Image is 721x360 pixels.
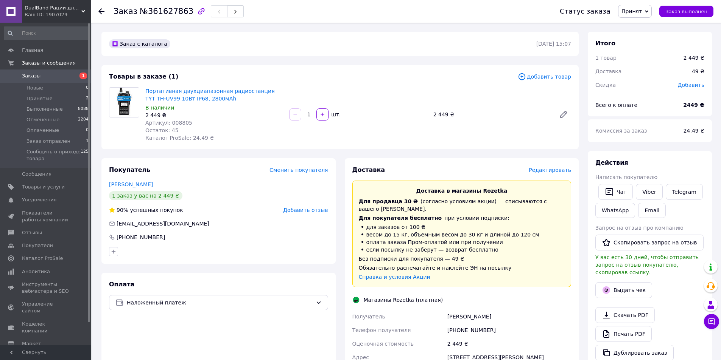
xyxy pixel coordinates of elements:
span: Принятые [26,95,53,102]
span: Для продавца 30 ₴ [359,198,418,204]
span: Принят [621,8,642,14]
span: Уведомления [22,196,56,203]
span: Доставка [352,166,385,173]
time: [DATE] 15:07 [536,41,571,47]
span: Главная [22,47,43,54]
span: 90% [117,207,128,213]
span: DualBand Рации для всех [25,5,81,11]
span: Оценочная стоимость [352,341,414,347]
div: Вернуться назад [98,8,104,15]
li: весом до 15 кг, объемным весом до 30 кг и длиной до 120 см [359,231,565,238]
li: оплата заказа Пром-оплатой или при получении [359,238,565,246]
a: WhatsApp [595,203,635,218]
div: Статус заказа [560,8,610,15]
span: Инструменты вебмастера и SEO [22,281,70,295]
span: Новые [26,85,43,91]
button: Чат с покупателем [704,314,719,329]
div: 1 заказ у вас на 2 449 ₴ [109,191,182,200]
li: для заказов от 100 ₴ [359,223,565,231]
span: Оплата [109,281,134,288]
span: Заказы и сообщения [22,60,76,66]
div: Заказ с каталога [109,39,170,48]
a: Печать PDF [595,326,652,342]
span: 1 товар [595,55,617,61]
span: 1 [79,73,87,79]
button: Чат [598,184,633,200]
span: Кошелек компании [22,321,70,334]
span: Наложенный платеж [127,298,313,307]
span: Добавить отзыв [283,207,328,213]
span: Сообщения [22,171,51,178]
span: Действия [595,159,628,166]
span: Показатели работы компании [22,210,70,223]
span: Товары и услуги [22,184,65,190]
span: Доставка [595,68,621,74]
span: Аналитика [22,268,50,275]
span: Сообщить о приходе товара [26,148,81,162]
a: Telegram [666,184,703,200]
span: Добавить [678,82,704,88]
div: 2 449 ₴ [446,337,573,351]
div: Ваш ID: 1907029 [25,11,91,18]
span: Редактировать [529,167,571,173]
span: Каталог ProSale [22,255,63,262]
li: если посылку не заберут — возврат бесплатно [359,246,565,253]
span: Выполненные [26,106,63,113]
span: 8088 [78,106,89,113]
span: Маркет [22,340,41,347]
span: 0 [86,127,89,134]
span: Управление сайтом [22,301,70,314]
input: Поиск [4,26,89,40]
span: [EMAIL_ADDRESS][DOMAIN_NAME] [117,221,209,227]
a: [PERSON_NAME] [109,181,153,187]
div: 2 449 ₴ [145,111,283,119]
span: Оплаченные [26,127,59,134]
span: Скидка [595,82,616,88]
span: Заказ выполнен [665,9,707,14]
span: Товары в заказе (1) [109,73,178,80]
button: Заказ выполнен [659,6,713,17]
button: Выдать чек [595,282,652,298]
div: [PHONE_NUMBER] [116,233,166,241]
span: Заказы [22,73,40,79]
span: Запрос на отзыв про компанию [595,225,684,231]
div: [PHONE_NUMBER] [446,323,573,337]
span: Каталог ProSale: 24.49 ₴ [145,135,214,141]
a: Скачать PDF [595,307,655,323]
span: 2204 [78,116,89,123]
div: (согласно условиям акции) — списываются с вашего [PERSON_NAME]. [359,198,565,213]
span: 2 [86,95,89,102]
span: Заказ [114,7,137,16]
span: Заказ отправлен [26,138,70,145]
div: при условии подписки: [359,214,565,222]
div: 2 449 ₴ [430,109,553,120]
span: У вас есть 30 дней, чтобы отправить запрос на отзыв покупателю, скопировав ссылку. [595,254,699,275]
span: Покупатели [22,242,53,249]
a: Справка и условия Акции [359,274,430,280]
span: 1 [86,138,89,145]
div: шт. [329,111,341,118]
span: 125 [81,148,89,162]
div: 49 ₴ [687,63,709,80]
a: Viber [636,184,662,200]
span: 24.49 ₴ [684,128,704,134]
div: 2 449 ₴ [684,54,704,62]
span: Телефон получателя [352,327,411,333]
button: Скопировать запрос на отзыв [595,235,704,250]
div: Обязательно распечатайте и наклейте ЭН на посылку [359,264,565,272]
span: Всего к оплате [595,102,637,108]
span: Остаток: 45 [145,127,179,133]
span: Комиссия за заказ [595,128,647,134]
a: Редактировать [556,107,571,122]
span: Получатель [352,314,385,320]
div: Магазины Rozetka (платная) [362,296,445,304]
div: успешных покупок [109,206,183,214]
span: Итого [595,40,615,47]
div: [PERSON_NAME] [446,310,573,323]
span: Написать покупателю [595,174,657,180]
span: Сменить покупателя [269,167,328,173]
span: №361627863 [140,7,193,16]
span: Доставка в магазины Rozetka [416,188,507,194]
span: В наличии [145,105,174,111]
span: Добавить товар [518,73,571,81]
